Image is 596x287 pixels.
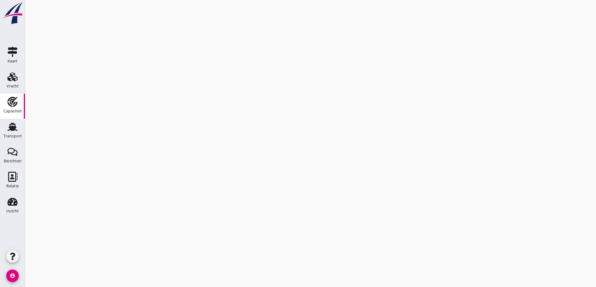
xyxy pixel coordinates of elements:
[3,134,22,138] div: Transport
[6,270,19,282] i: account_circle
[6,184,19,188] div: Relatie
[1,2,24,25] img: logo-small.a267ee39.svg
[6,209,19,213] div: Inzicht
[4,159,22,163] div: Berichten
[7,84,19,88] div: Vracht
[8,59,18,63] div: Kaart
[3,109,22,113] div: Capaciteit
